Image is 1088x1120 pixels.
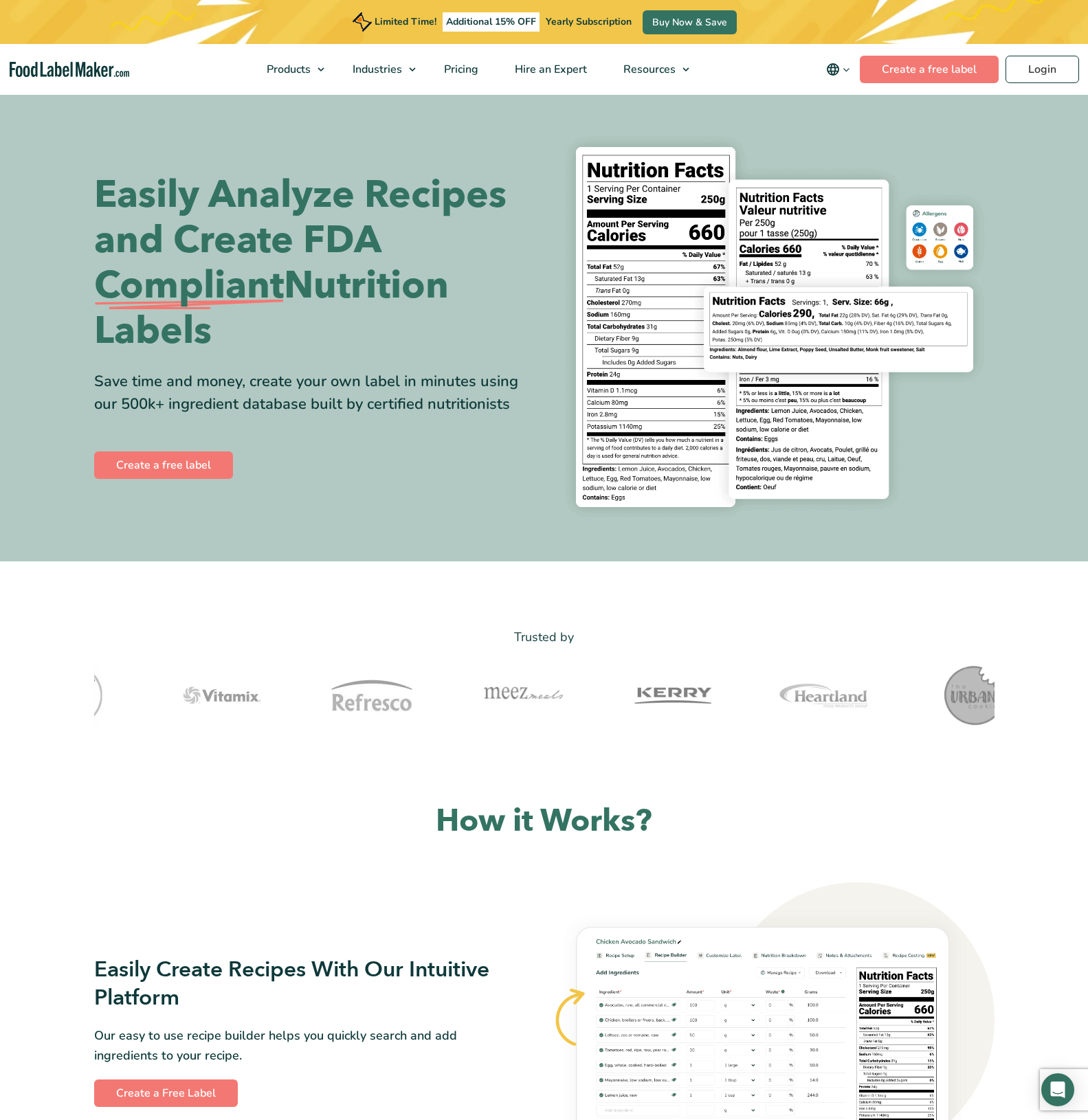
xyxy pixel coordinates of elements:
span: Additional 15% OFF [443,12,540,32]
a: Buy Now & Save [643,10,737,34]
span: Limited Time! [375,15,436,28]
a: Hire an Expert [497,44,602,95]
a: Products [249,44,331,95]
span: Yearly Subscription [546,15,632,28]
a: Resources [606,44,696,95]
div: Open Intercom Messenger [1041,1073,1074,1106]
a: Create a free label [94,451,233,479]
p: Our easy to use recipe builder helps you quickly search and add ingredients to your recipe. [94,1026,492,1066]
div: Save time and money, create your own label in minutes using our 500k+ ingredient database built b... [94,370,534,416]
a: Create a free label [860,56,999,83]
span: Industries [348,62,403,77]
h1: Easily Analyze Recipes and Create FDA Nutrition Labels [94,172,534,354]
span: Products [263,62,312,77]
span: Hire an Expert [511,62,588,77]
h3: Easily Create Recipes With Our Intuitive Platform [94,956,492,1012]
span: Pricing [440,62,480,77]
a: Pricing [426,44,493,95]
a: Login [1006,56,1079,83]
span: Resources [619,62,677,77]
h2: How it Works? [94,801,995,842]
a: Industries [335,44,423,95]
span: Compliant [94,263,284,309]
p: Trusted by [94,627,995,647]
a: Create a Free Label [94,1079,238,1107]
